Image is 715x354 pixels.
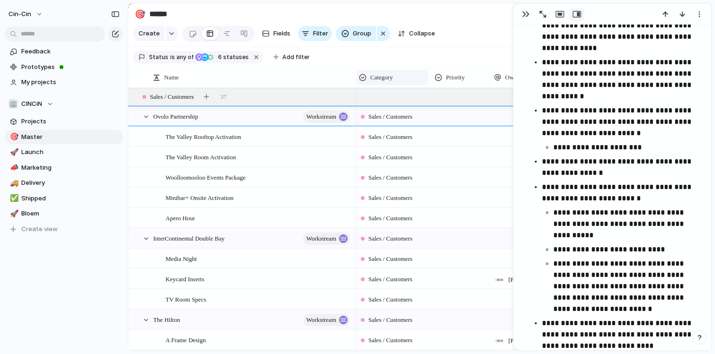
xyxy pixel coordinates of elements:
[368,295,412,304] span: Sales / Customers
[166,172,245,182] span: Woolloomooloo Events Package
[166,334,206,345] span: A Frame Design
[313,29,328,38] span: Filter
[21,78,120,87] span: My projects
[170,53,175,61] span: is
[166,294,206,304] span: TV Room Specs
[508,336,582,345] span: [PERSON_NAME] van den [PERSON_NAME]
[215,53,249,61] span: statuses
[5,44,123,59] a: Feedback
[306,232,336,245] span: workstream
[21,147,120,157] span: Launch
[21,209,120,218] span: Bloem
[149,53,168,61] span: Status
[21,47,120,56] span: Feedback
[164,73,179,82] span: Name
[9,132,18,142] button: 🎯
[153,314,180,325] span: The Hilton
[21,99,42,109] span: CINCiN
[9,178,18,188] button: 🚚
[258,26,294,41] button: Fields
[9,99,18,109] div: 🏢
[150,92,194,102] span: Sales / Customers
[353,29,371,38] span: Group
[298,26,332,41] button: Filter
[273,29,290,38] span: Fields
[10,162,17,173] div: 📣
[446,73,465,82] span: Priority
[9,147,18,157] button: 🚀
[336,26,376,41] button: Group
[368,132,412,142] span: Sales / Customers
[370,73,393,82] span: Category
[175,53,193,61] span: any of
[166,151,236,162] span: The Valley Room Activation
[9,194,18,203] button: ✅
[10,178,17,189] div: 🚚
[368,112,412,121] span: Sales / Customers
[10,131,17,142] div: 🎯
[153,111,198,121] span: Ovolo Partnership
[21,163,120,173] span: Marketing
[10,208,17,219] div: 🚀
[5,222,123,236] button: Create view
[132,7,148,22] button: 🎯
[5,207,123,221] a: 🚀Bloem
[368,315,412,325] span: Sales / Customers
[5,60,123,74] a: Prototypes
[409,29,435,38] span: Collapse
[368,173,412,182] span: Sales / Customers
[306,110,336,123] span: workstream
[9,209,18,218] button: 🚀
[303,233,350,245] button: workstream
[5,130,123,144] a: 🎯Master
[21,178,120,188] span: Delivery
[220,92,227,102] span: 37
[9,9,31,19] span: cin-cin
[306,313,336,327] span: workstream
[303,314,350,326] button: workstream
[133,26,165,41] button: Create
[166,131,241,142] span: The Valley Rooftop Activation
[21,194,120,203] span: Shipped
[21,117,120,126] span: Projects
[166,192,234,203] span: Minibar+ Onsite Activation
[5,161,123,175] a: 📣Marketing
[215,53,223,60] span: 6
[9,163,18,173] button: 📣
[368,254,412,264] span: Sales / Customers
[168,52,195,62] button: isany of
[505,73,522,82] span: Owner
[153,233,225,243] span: InterContinental Double Bay
[5,176,123,190] a: 🚚Delivery
[4,7,48,22] button: cin-cin
[21,62,120,72] span: Prototypes
[166,273,204,284] span: Keycard Inserts
[21,132,120,142] span: Master
[166,253,197,264] span: Media Night
[394,26,439,41] button: Collapse
[368,234,412,243] span: Sales / Customers
[139,29,160,38] span: Create
[368,153,412,162] span: Sales / Customers
[21,224,58,234] span: Create view
[368,214,412,223] span: Sales / Customers
[5,191,123,206] a: ✅Shipped
[135,8,145,20] div: 🎯
[5,145,123,159] a: 🚀Launch
[194,52,251,62] button: 6 statuses
[282,53,310,61] span: Add filter
[10,147,17,158] div: 🚀
[368,336,412,345] span: Sales / Customers
[268,51,315,64] button: Add filter
[303,111,350,123] button: workstream
[166,212,195,223] span: Apero Hour
[5,97,123,111] button: 🏢CINCiN
[5,114,123,129] a: Projects
[10,193,17,204] div: ✅
[368,193,412,203] span: Sales / Customers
